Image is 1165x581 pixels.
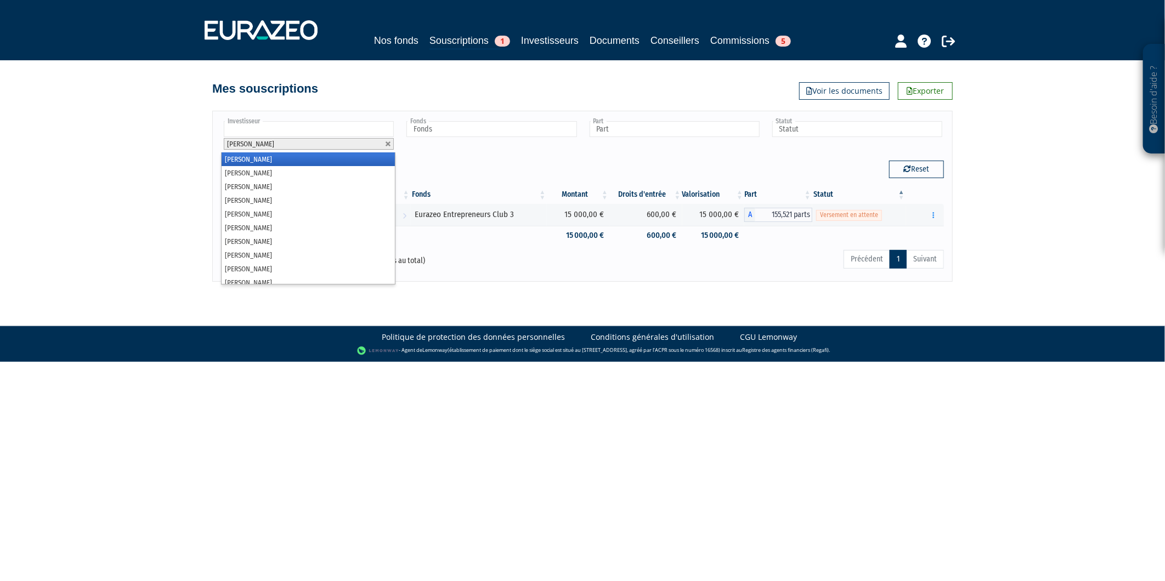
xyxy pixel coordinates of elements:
[411,185,547,204] th: Fonds: activer pour trier la colonne par ordre croissant
[812,185,906,204] th: Statut : activer pour trier la colonne par ordre d&eacute;croissant
[222,262,395,276] li: [PERSON_NAME]
[222,221,395,235] li: [PERSON_NAME]
[212,82,318,95] h4: Mes souscriptions
[222,276,395,289] li: [PERSON_NAME]
[205,20,318,40] img: 1732889491-logotype_eurazeo_blanc_rvb.png
[590,33,640,48] a: Documents
[682,185,745,204] th: Valorisation: activer pour trier la colonne par ordre croissant
[651,33,699,48] a: Conseillers
[898,82,953,100] a: Exporter
[222,248,395,262] li: [PERSON_NAME]
[222,180,395,193] li: [PERSON_NAME]
[222,207,395,221] li: [PERSON_NAME]
[890,250,907,269] a: 1
[495,36,510,47] span: 1
[382,332,565,343] a: Politique de protection des données personnelles
[609,185,682,204] th: Droits d'entrée: activer pour trier la colonne par ordre croissant
[682,226,745,245] td: 15 000,00 €
[609,226,682,245] td: 600,00 €
[357,345,399,356] img: logo-lemonway.png
[222,193,395,207] li: [PERSON_NAME]
[222,152,395,166] li: [PERSON_NAME]
[422,346,448,354] a: Lemonway
[710,33,791,48] a: Commissions5
[740,332,797,343] a: CGU Lemonway
[222,235,395,248] li: [PERSON_NAME]
[374,33,419,48] a: Nos fonds
[227,140,274,148] span: [PERSON_NAME]
[889,161,944,178] button: Reset
[521,33,579,48] a: Investisseurs
[744,208,755,222] span: A
[547,226,609,245] td: 15 000,00 €
[547,204,609,226] td: 15 000,00 €
[799,82,890,100] a: Voir les documents
[222,166,395,180] li: [PERSON_NAME]
[744,185,812,204] th: Part: activer pour trier la colonne par ordre croissant
[11,345,1154,356] div: - Agent de (établissement de paiement dont le siège social est situé au [STREET_ADDRESS], agréé p...
[609,204,682,226] td: 600,00 €
[1148,50,1161,149] p: Besoin d'aide ?
[776,36,791,47] span: 5
[591,332,714,343] a: Conditions générales d'utilisation
[403,206,406,226] i: Voir l'investisseur
[742,346,829,354] a: Registre des agents financiers (Regafi)
[547,185,609,204] th: Montant: activer pour trier la colonne par ordre croissant
[755,208,812,222] span: 155,521 parts
[816,210,882,220] span: Versement en attente
[744,208,812,222] div: A - Eurazeo Entrepreneurs Club 3
[415,209,544,220] div: Eurazeo Entrepreneurs Club 3
[429,33,510,50] a: Souscriptions1
[682,204,745,226] td: 15 000,00 €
